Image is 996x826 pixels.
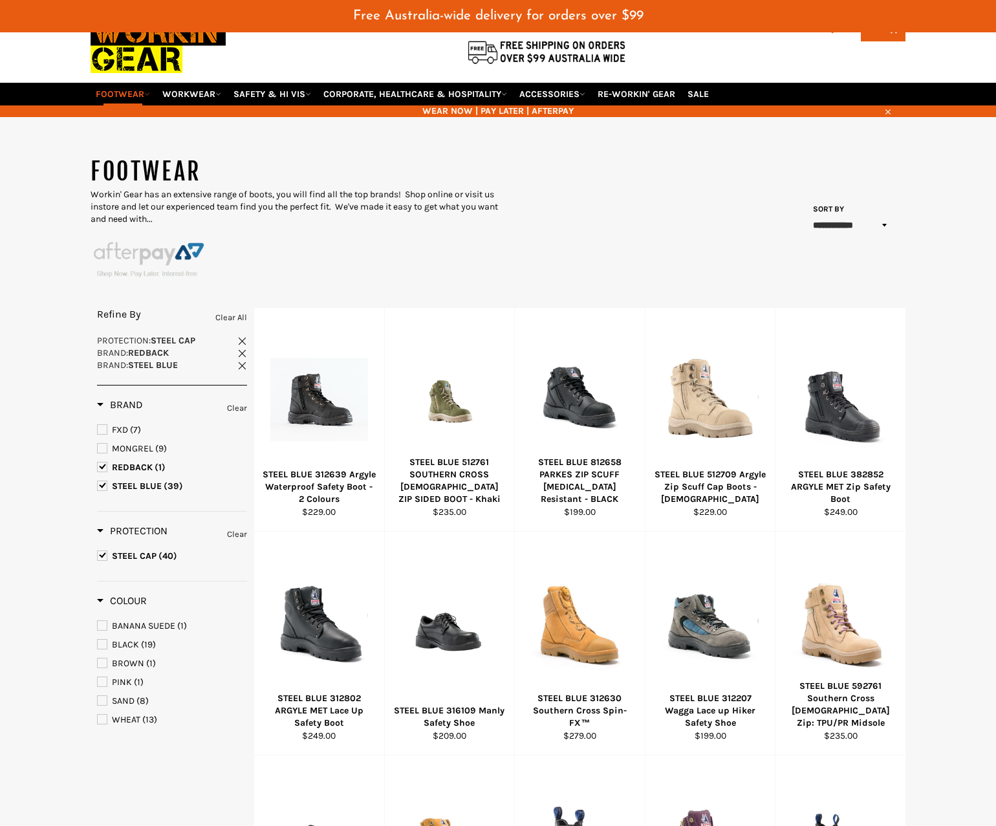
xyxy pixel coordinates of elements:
[91,156,498,188] h1: FOOTWEAR
[653,692,767,730] div: STEEL BLUE 312207 Wagga Lace up Hiker Safety Shoe
[97,335,149,346] span: Protection
[91,9,226,82] img: Workin Gear leaders in Workwear, Safety Boots, PPE, Uniforms. Australia's No.1 in Workwear
[97,360,126,371] span: Brand
[97,619,247,633] a: BANANA SUEDE
[393,704,506,730] div: STEEL BLUE 316109 Manly Safety Shoe
[97,549,247,563] a: STEEL CAP
[146,658,156,669] span: (1)
[97,713,247,727] a: WHEAT
[155,462,166,473] span: (1)
[514,308,645,532] a: STEEL BLUE 812658 PARKES ZIP SCUFF Electric Shock Resistant - BLACKSTEEL BLUE 812658 PARKES ZIP S...
[254,532,384,755] a: STEEL BLUE 312802 ARGYLE MET Lace Up Safety BootSTEEL BLUE 312802 ARGYLE MET Lace Up Safety Boot$...
[155,443,167,454] span: (9)
[112,424,128,435] span: FXD
[97,594,147,607] h3: Colour
[112,639,139,650] span: BLACK
[112,550,157,561] span: STEEL CAP
[97,638,247,652] a: BLACK
[263,468,376,506] div: STEEL BLUE 312639 Argyle Waterproof Safety Boot - 2 Colours
[91,83,155,105] a: FOOTWEAR
[97,675,247,690] a: PINK
[784,468,898,506] div: STEEL BLUE 382852 ARGYLE MET Zip Safety Boot
[97,334,247,347] a: Protection:STEEL CAP
[128,347,169,358] strong: REDBACK
[227,401,247,415] a: Clear
[97,479,247,494] a: STEEL BLUE
[384,308,515,532] a: STEEL BLUE 512761 SOUTHERN CROSS LADIES ZIP SIDED BOOT - KhakiSTEEL BLUE 512761 SOUTHERN CROSS [D...
[645,308,775,532] a: STEEL BLUE 512709 Argyle Zip Scuff Cap Boots - LadiesSTEEL BLUE 512709 Argyle Zip Scuff Cap Boots...
[142,714,157,725] span: (13)
[112,462,153,473] span: REDBACK
[775,532,905,755] a: STEEL BLUE 592761 Southern Cross Ladies Zip: TPU/PR MidsoleSTEEL BLUE 592761 Southern Cross [DEMO...
[158,550,177,561] span: (40)
[141,639,156,650] span: (19)
[523,692,637,730] div: STEEL BLUE 312630 Southern Cross Spin-FX™
[97,657,247,671] a: BROWN
[514,83,590,105] a: ACCESSORIES
[112,695,135,706] span: SAND
[318,83,512,105] a: CORPORATE, HEALTHCARE & HOSPITALITY
[97,525,168,538] h3: Protection
[112,714,140,725] span: WHEAT
[97,694,247,708] a: SAND
[97,525,168,537] span: Protection
[97,347,169,358] span: :
[784,680,898,730] div: STEEL BLUE 592761 Southern Cross [DEMOGRAPHIC_DATA] Zip: TPU/PR Midsole
[157,83,226,105] a: WORKWEAR
[775,308,905,532] a: STEEL BLUE 382852 ARGYLE MET Zip Safety BootSTEEL BLUE 382852 ARGYLE MET Zip Safety Boot$249.00
[227,527,247,541] a: Clear
[592,83,680,105] a: RE-WORKIN' GEAR
[466,38,627,65] img: Flat $9.95 shipping Australia wide
[177,620,187,631] span: (1)
[112,481,162,492] span: STEEL BLUE
[97,308,141,320] span: Refine By
[353,9,644,23] span: Free Australia-wide delivery for orders over $99
[682,83,714,105] a: SALE
[97,359,247,371] a: Brand:STEEL BLUE
[128,360,178,371] strong: STEEL BLUE
[136,695,149,706] span: (8)
[523,456,637,506] div: STEEL BLUE 812658 PARKES ZIP SCUFF [MEDICAL_DATA] Resistant - BLACK
[134,677,144,688] span: (1)
[130,424,141,435] span: (7)
[97,347,247,359] a: Brand:REDBACK
[112,658,144,669] span: BROWN
[91,188,498,226] p: Workin' Gear has an extensive range of boots, you will find all the top brands! Shop online or vi...
[228,83,316,105] a: SAFETY & HI VIS
[514,532,645,755] a: STEEL BLUE 312630 Southern Cross Spin-FX™STEEL BLUE 312630 Southern Cross Spin-FX™$279.00
[393,456,506,506] div: STEEL BLUE 512761 SOUTHERN CROSS [DEMOGRAPHIC_DATA] ZIP SIDED BOOT - Khaki
[97,442,247,456] a: MONGREL
[97,594,147,607] span: Colour
[808,204,844,215] label: Sort by
[97,335,195,346] span: :
[112,677,132,688] span: PINK
[97,423,247,437] a: FXD
[112,620,175,631] span: BANANA SUEDE
[384,532,515,755] a: STEEL BLUE 316109 Manly Safety ShoeSTEEL BLUE 316109 Manly Safety Shoe$209.00
[112,443,153,454] span: MONGREL
[97,347,126,358] span: Brand
[97,398,143,411] span: Brand
[97,398,143,411] h3: Brand
[254,308,384,532] a: STEEL BLUE 312639 Argyle Waterproof Safety Boot - 2 ColoursSTEEL BLUE 312639 Argyle Waterproof Sa...
[263,692,376,730] div: STEEL BLUE 312802 ARGYLE MET Lace Up Safety Boot
[97,360,178,371] span: :
[151,335,195,346] strong: STEEL CAP
[164,481,183,492] span: (39)
[97,461,247,475] a: REDBACK
[91,105,905,117] span: WEAR NOW | PAY LATER | AFTERPAY
[215,310,247,325] a: Clear All
[645,532,775,755] a: STEEL BLUE 312207 Wagga Lace up Hiker Safety ShoeSTEEL BLUE 312207 Wagga Lace up Hiker Safety Sho...
[653,468,767,506] div: STEEL BLUE 512709 Argyle Zip Scuff Cap Boots - [DEMOGRAPHIC_DATA]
